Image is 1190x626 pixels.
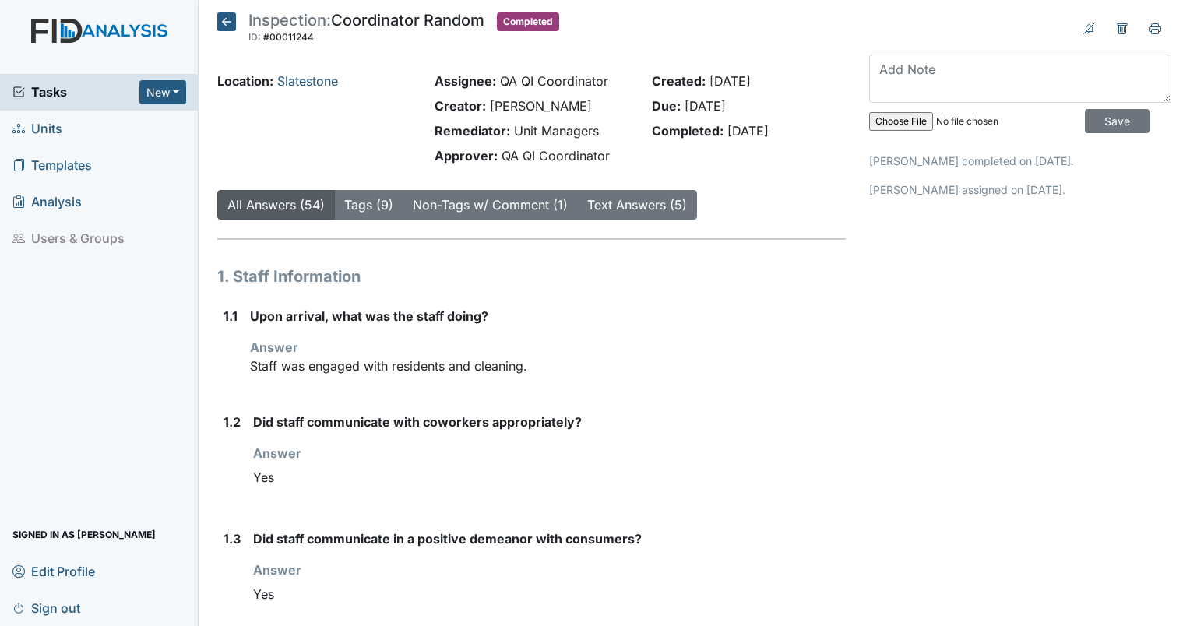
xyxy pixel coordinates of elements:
a: Text Answers (5) [587,197,687,213]
span: QA QI Coordinator [502,148,610,164]
span: [DATE] [727,123,769,139]
span: Units [12,117,62,141]
span: [PERSON_NAME] [490,98,592,114]
strong: Completed: [652,123,724,139]
span: Edit Profile [12,559,95,583]
p: [PERSON_NAME] assigned on [DATE]. [869,181,1171,198]
span: Inspection: [248,11,331,30]
strong: Answer [253,562,301,578]
a: Tags (9) [344,197,393,213]
a: Slatestone [277,73,338,89]
h1: 1. Staff Information [217,265,846,288]
span: QA QI Coordinator [500,73,608,89]
strong: Location: [217,73,273,89]
span: [DATE] [685,98,726,114]
span: ID: [248,31,261,43]
strong: Assignee: [435,73,496,89]
strong: Answer [250,339,298,355]
span: Unit Managers [514,123,599,139]
strong: Approver: [435,148,498,164]
button: Text Answers (5) [577,190,697,220]
span: Templates [12,153,92,178]
div: Yes [253,579,846,609]
div: Coordinator Random [248,12,484,47]
span: Sign out [12,596,80,620]
label: 1.1 [224,307,238,325]
button: New [139,80,186,104]
button: Tags (9) [334,190,403,220]
strong: Creator: [435,98,486,114]
div: Yes [253,462,846,492]
p: [PERSON_NAME] completed on [DATE]. [869,153,1171,169]
label: 1.2 [224,413,241,431]
strong: Due: [652,98,681,114]
strong: Answer [253,445,301,461]
span: Signed in as [PERSON_NAME] [12,522,156,547]
span: Analysis [12,190,82,214]
label: 1.3 [224,529,241,548]
a: Tasks [12,83,139,101]
strong: Created: [652,73,706,89]
p: Staff was engaged with residents and cleaning. [250,357,846,375]
label: Did staff communicate with coworkers appropriately? [253,413,582,431]
span: Completed [497,12,559,31]
span: #00011244 [263,31,314,43]
a: Non-Tags w/ Comment (1) [413,197,568,213]
span: [DATE] [709,73,751,89]
button: Non-Tags w/ Comment (1) [403,190,578,220]
input: Save [1085,109,1150,133]
strong: Remediator: [435,123,510,139]
a: All Answers (54) [227,197,325,213]
label: Upon arrival, what was the staff doing? [250,307,488,325]
label: Did staff communicate in a positive demeanor with consumers? [253,529,642,548]
button: All Answers (54) [217,190,335,220]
